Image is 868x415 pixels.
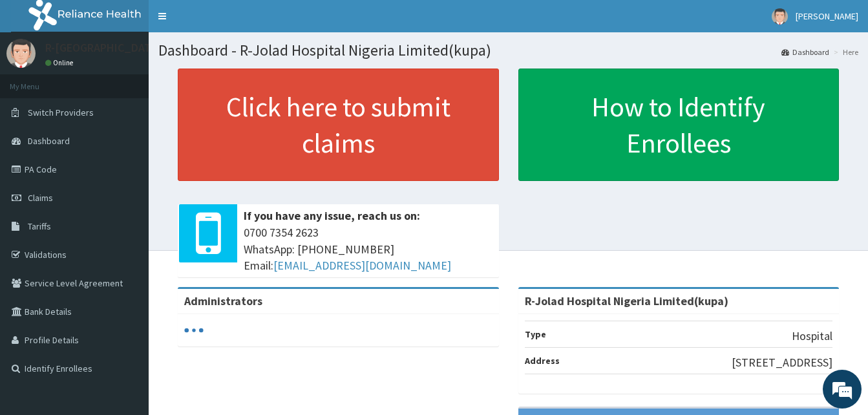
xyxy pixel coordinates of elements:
a: [EMAIL_ADDRESS][DOMAIN_NAME] [273,258,451,273]
a: Online [45,58,76,67]
span: Switch Providers [28,107,94,118]
span: Dashboard [28,135,70,147]
svg: audio-loading [184,321,204,340]
img: User Image [6,39,36,68]
span: Tariffs [28,220,51,232]
h1: Dashboard - R-Jolad Hospital Nigeria Limited(kupa) [158,42,858,59]
p: [STREET_ADDRESS] [732,354,832,371]
img: User Image [772,8,788,25]
span: Claims [28,192,53,204]
a: How to Identify Enrollees [518,69,840,181]
strong: R-Jolad Hospital Nigeria Limited(kupa) [525,293,728,308]
span: [PERSON_NAME] [796,10,858,22]
p: R-[GEOGRAPHIC_DATA] [45,42,162,54]
p: Hospital [792,328,832,345]
b: Address [525,355,560,367]
b: Administrators [184,293,262,308]
a: Click here to submit claims [178,69,499,181]
li: Here [831,47,858,58]
span: 0700 7354 2623 WhatsApp: [PHONE_NUMBER] Email: [244,224,492,274]
a: Dashboard [781,47,829,58]
b: If you have any issue, reach us on: [244,208,420,223]
b: Type [525,328,546,340]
